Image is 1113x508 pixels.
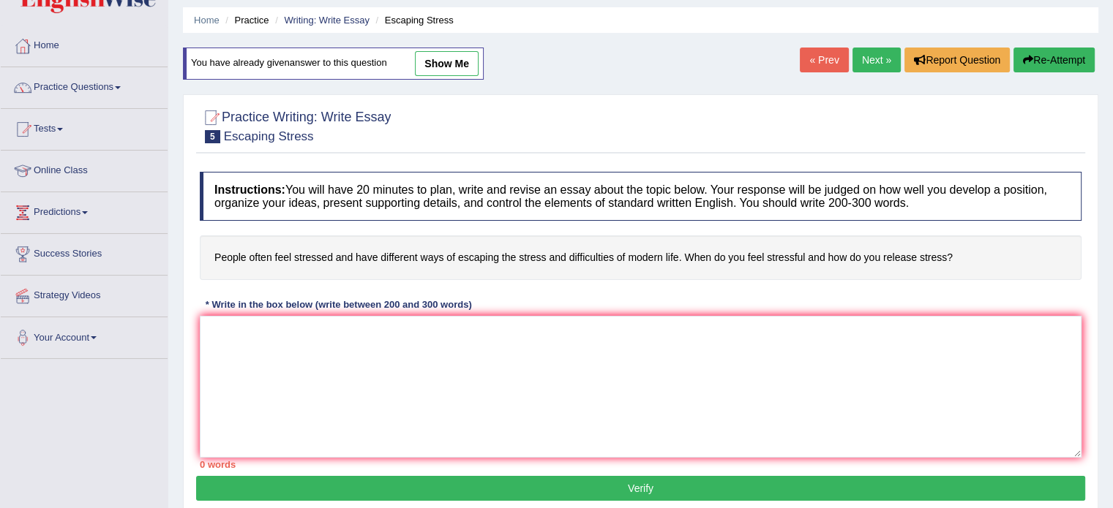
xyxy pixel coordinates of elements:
[852,48,901,72] a: Next »
[1,67,168,104] a: Practice Questions
[904,48,1010,72] button: Report Question
[1,151,168,187] a: Online Class
[1013,48,1095,72] button: Re-Attempt
[1,234,168,270] a: Success Stories
[196,476,1085,501] button: Verify
[200,235,1082,280] h4: People often feel stressed and have different ways of escaping the stress and difficulties of mod...
[372,13,454,27] li: Escaping Stress
[224,129,314,143] small: Escaping Stress
[200,458,1082,471] div: 0 words
[194,15,220,26] a: Home
[1,109,168,145] a: Tests
[800,48,848,72] a: « Prev
[205,130,220,143] span: 5
[200,298,477,312] div: * Write in the box below (write between 200 and 300 words)
[1,192,168,229] a: Predictions
[200,172,1082,221] h4: You will have 20 minutes to plan, write and revise an essay about the topic below. Your response ...
[284,15,370,26] a: Writing: Write Essay
[200,107,391,143] h2: Practice Writing: Write Essay
[214,183,285,196] b: Instructions:
[415,51,479,76] a: show me
[183,48,484,80] div: You have already given answer to this question
[1,26,168,62] a: Home
[1,276,168,312] a: Strategy Videos
[222,13,269,27] li: Practice
[1,317,168,354] a: Your Account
